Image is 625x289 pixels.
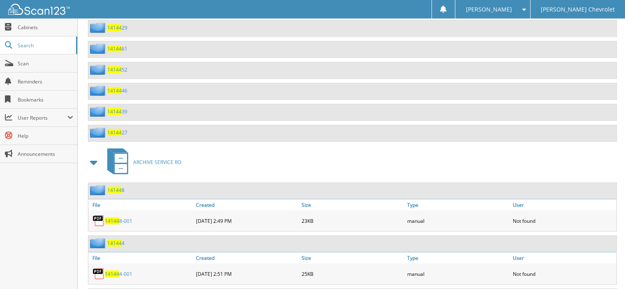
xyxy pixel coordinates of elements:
span: Search [18,42,72,49]
div: [DATE] 2:51 PM [194,266,300,282]
a: 141448-001 [105,217,132,224]
a: ARCHIVE SERVICE RO [102,146,181,178]
span: Reminders [18,78,73,85]
img: scan123-logo-white.svg [8,4,70,15]
span: 14144 [107,187,122,194]
a: File [88,252,194,264]
img: folder2.png [90,65,107,75]
div: 25KB [300,266,405,282]
div: manual [405,213,511,229]
span: 14144 [107,45,122,52]
a: User [511,252,616,264]
a: Created [194,252,300,264]
span: 14144 [107,66,122,73]
span: 14144 [107,240,122,247]
a: Type [405,199,511,210]
span: 14144 [107,129,122,136]
span: Help [18,132,73,139]
img: folder2.png [90,23,107,33]
img: folder2.png [90,127,107,138]
div: Not found [511,213,616,229]
img: PDF.png [92,268,105,280]
span: Scan [18,60,73,67]
span: [PERSON_NAME] Chevrolet [541,7,615,12]
iframe: Chat Widget [584,250,625,289]
span: [PERSON_NAME] [466,7,512,12]
a: File [88,199,194,210]
div: [DATE] 2:49 PM [194,213,300,229]
img: folder2.png [90,44,107,54]
span: 14144 [107,24,122,31]
a: 1414452 [107,66,127,73]
a: 1414446 [107,87,127,94]
img: folder2.png [90,86,107,96]
a: 141444 [107,240,125,247]
a: User [511,199,616,210]
a: Type [405,252,511,264]
a: Size [300,252,405,264]
span: User Reports [18,114,67,121]
a: 1414461 [107,45,127,52]
div: manual [405,266,511,282]
img: PDF.png [92,215,105,227]
span: ARCHIVE SERVICE RO [133,159,181,166]
a: 1414429 [107,24,127,31]
span: 14144 [107,87,122,94]
span: 14144 [105,271,119,277]
span: 14144 [105,217,119,224]
div: Not found [511,266,616,282]
span: 14144 [107,108,122,115]
a: 141448 [107,187,125,194]
a: 1414427 [107,129,127,136]
span: Cabinets [18,24,73,31]
span: Announcements [18,150,73,157]
a: Created [194,199,300,210]
div: 23KB [300,213,405,229]
a: Size [300,199,405,210]
span: Bookmarks [18,96,73,103]
a: 1414439 [107,108,127,115]
img: folder2.png [90,106,107,117]
img: folder2.png [90,185,107,195]
a: 141444-001 [105,271,132,277]
img: folder2.png [90,238,107,248]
